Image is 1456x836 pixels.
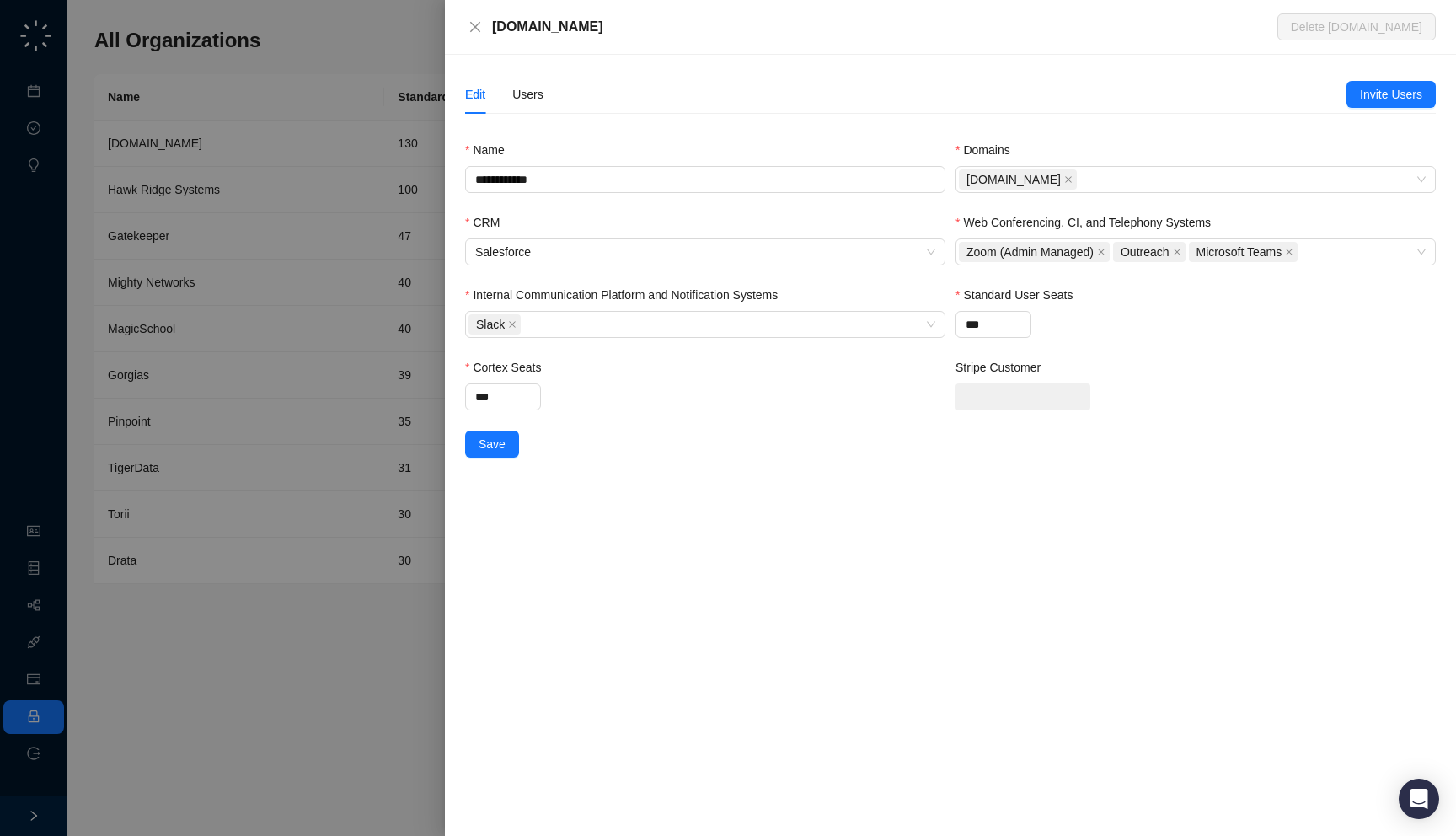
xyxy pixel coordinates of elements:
[524,319,527,331] input: Internal Communication Platform and Notification Systems
[1097,248,1105,256] span: close
[508,320,517,329] span: close
[1080,174,1084,186] input: Domains
[465,431,519,458] button: Save
[465,358,553,377] label: Cortex Seats
[1346,81,1436,108] button: Invite Users
[955,358,1052,377] label: Stripe Customer
[1301,246,1304,259] input: Web Conferencing, CI, and Telephony Systems
[479,435,506,453] span: Save
[955,213,1223,232] label: Web Conferencing, CI, and Telephony Systems
[475,239,935,265] span: Salesforce
[966,243,1094,261] span: Zoom (Admin Managed)
[466,384,540,410] input: Cortex Seats
[955,286,1084,304] label: Standard User Seats
[959,169,1077,190] span: synthesia.io
[1196,243,1282,261] span: Microsoft Teams
[1064,175,1073,184] span: close
[955,141,1022,159] label: Domains
[956,312,1030,337] input: Standard User Seats
[465,286,790,304] label: Internal Communication Platform and Notification Systems
[476,315,505,334] span: Slack
[1189,242,1298,262] span: Microsoft Teams
[1399,779,1439,819] div: Open Intercom Messenger
[1113,242,1186,262] span: Outreach
[1173,248,1181,256] span: close
[1121,243,1170,261] span: Outreach
[465,141,517,159] label: Name
[1285,248,1293,256] span: close
[1360,85,1422,104] span: Invite Users
[465,85,485,104] div: Edit
[1277,13,1436,40] button: Delete [DOMAIN_NAME]
[492,17,1277,37] div: [DOMAIN_NAME]
[468,314,521,335] span: Slack
[959,242,1110,262] span: Zoom (Admin Managed)
[512,85,543,104] div: Users
[465,213,511,232] label: CRM
[465,166,945,193] input: Name
[465,17,485,37] button: Close
[468,20,482,34] span: close
[966,170,1061,189] span: [DOMAIN_NAME]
